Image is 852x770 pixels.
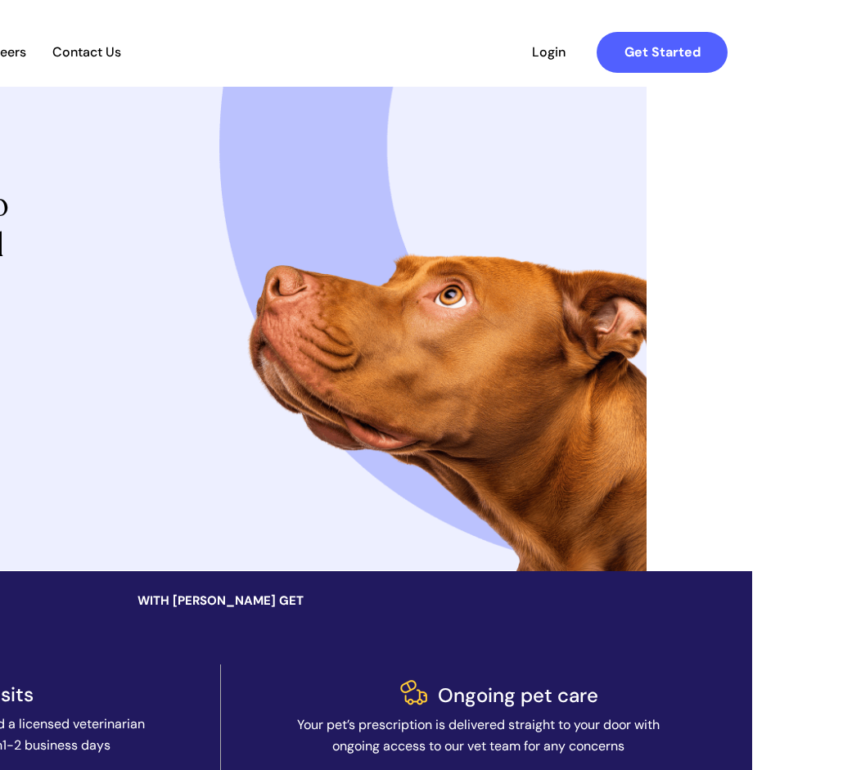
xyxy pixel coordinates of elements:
span: Your pet’s prescription is delivered straight to your door with ongoing access to our vet team fo... [297,716,660,754]
span: Ongoing pet care [438,682,598,708]
a: Contact Us [43,44,129,61]
span: Contact Us [43,44,129,60]
strong: Get Started [624,43,701,61]
span: Login [511,44,586,60]
a: Login [511,32,586,73]
span: 1-2 business days [2,736,110,754]
span: WITH [PERSON_NAME] GET [137,592,304,609]
a: Get Started [597,32,728,73]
